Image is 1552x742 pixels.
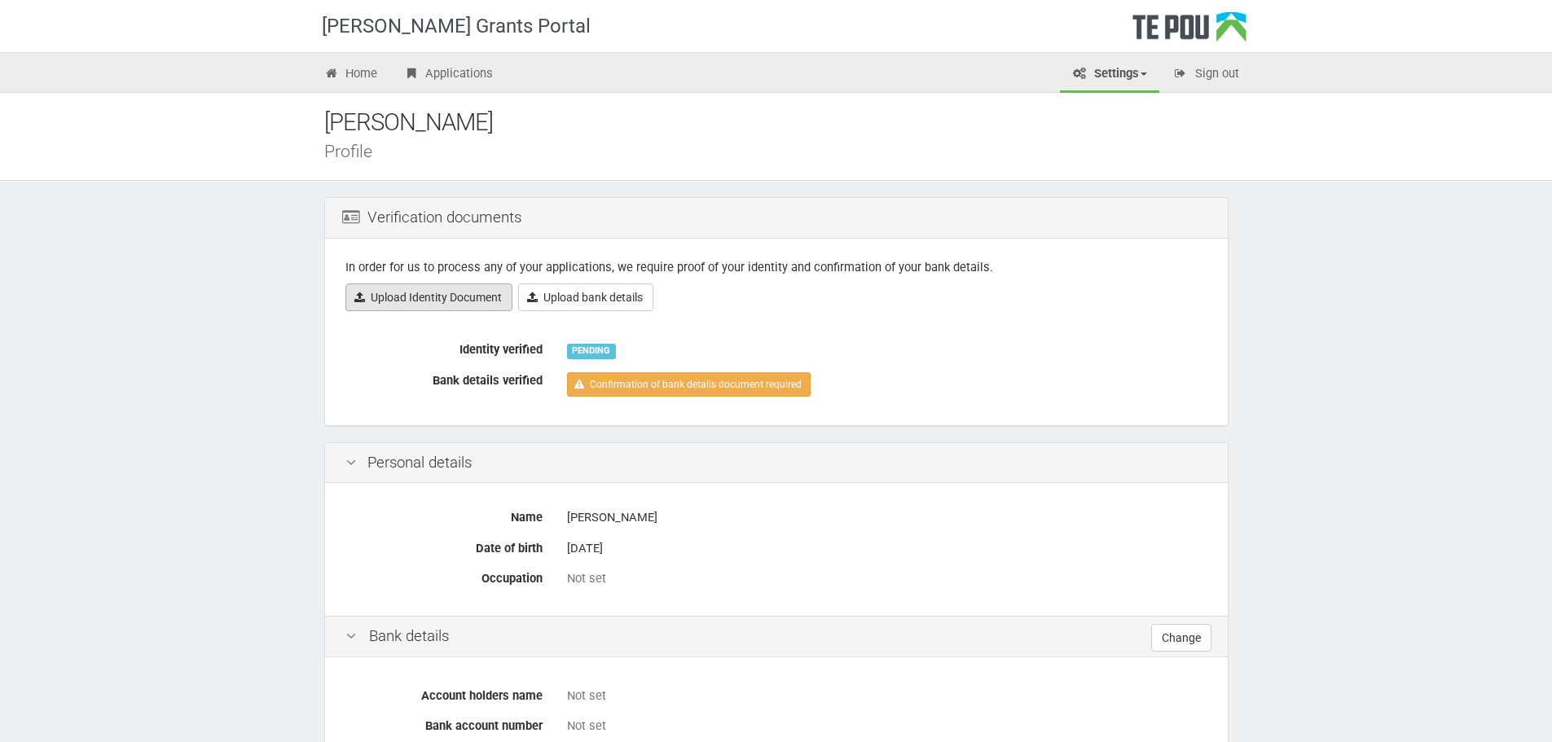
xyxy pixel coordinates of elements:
div: [PERSON_NAME] [567,503,1207,532]
label: Bank details verified [333,367,555,389]
label: Account holders name [333,682,555,705]
a: Sign out [1161,57,1251,93]
div: [DATE] [567,534,1207,563]
div: Verification documents [325,198,1228,239]
label: Occupation [333,564,555,587]
div: Bank details [325,616,1228,657]
a: Upload bank details [518,283,653,311]
a: Home [312,57,390,93]
a: Upload Identity Document [345,283,512,311]
p: In order for us to process any of your applications, we require proof of your identity and confir... [345,259,1207,276]
a: Confirmation of bank details document required [567,372,811,397]
a: Applications [391,57,505,93]
label: Identity verified [333,336,555,358]
div: Not set [567,570,1207,587]
a: Change [1151,624,1211,652]
label: Name [333,503,555,526]
label: Bank account number [333,712,555,735]
div: Not set [567,718,1207,735]
div: Profile [324,143,1253,160]
div: Personal details [325,443,1228,484]
div: PENDING [567,344,616,358]
div: [PERSON_NAME] [324,105,1253,140]
div: Not set [567,687,1207,705]
div: Te Pou Logo [1132,11,1246,52]
a: Settings [1060,57,1159,93]
label: Date of birth [333,534,555,557]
